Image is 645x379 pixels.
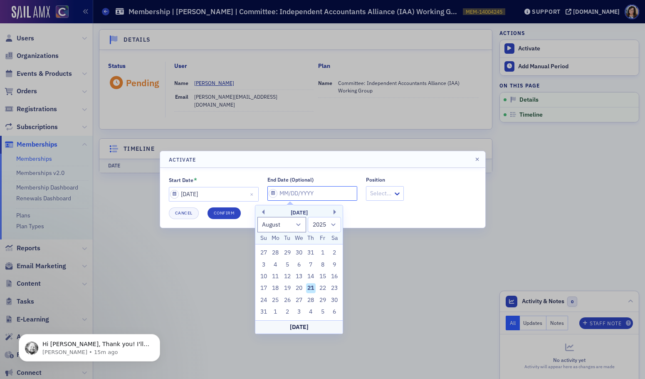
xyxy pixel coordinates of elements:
div: Choose Friday, August 22nd, 2025 [318,283,328,293]
div: Choose Thursday, July 31st, 2025 [306,248,316,258]
div: Choose Wednesday, September 3rd, 2025 [294,307,304,317]
div: Choose Monday, August 4th, 2025 [270,260,280,270]
button: Confirm [208,207,241,219]
div: Choose Saturday, August 9th, 2025 [329,260,339,270]
div: Choose Monday, August 25th, 2025 [270,295,280,305]
div: Choose Wednesday, August 20th, 2025 [294,283,304,293]
div: Choose Wednesday, August 13th, 2025 [294,272,304,282]
abbr: This field is required [194,177,197,184]
div: We [294,233,304,243]
div: Choose Saturday, August 16th, 2025 [329,272,339,282]
div: Choose Saturday, August 2nd, 2025 [329,248,339,258]
input: MM/DD/YYYY [267,186,357,201]
div: Su [259,233,269,243]
div: Choose Sunday, August 24th, 2025 [259,295,269,305]
input: MM/DD/YYYY [169,187,259,202]
div: Choose Wednesday, July 30th, 2025 [294,248,304,258]
div: Position [366,177,385,183]
div: Choose Thursday, August 7th, 2025 [306,260,316,270]
div: Choose Tuesday, August 5th, 2025 [282,260,292,270]
div: Fr [318,233,328,243]
div: Choose Tuesday, August 26th, 2025 [282,295,292,305]
button: Close [247,187,259,202]
div: Mo [270,233,280,243]
div: Choose Thursday, August 21st, 2025 [306,283,316,293]
button: Previous Month [259,209,264,214]
div: Choose Sunday, July 27th, 2025 [259,248,269,258]
div: End Date (Optional) [267,177,314,183]
div: Choose Tuesday, September 2nd, 2025 [282,307,292,317]
div: Choose Thursday, August 28th, 2025 [306,295,316,305]
div: Choose Sunday, August 10th, 2025 [259,272,269,282]
div: Choose Friday, August 1st, 2025 [318,248,328,258]
div: Choose Wednesday, August 6th, 2025 [294,260,304,270]
button: Cancel [169,207,199,219]
div: Choose Friday, August 15th, 2025 [318,272,328,282]
div: Choose Friday, August 8th, 2025 [318,260,328,270]
div: Choose Sunday, August 3rd, 2025 [259,260,269,270]
div: Choose Monday, July 28th, 2025 [270,248,280,258]
div: Choose Wednesday, August 27th, 2025 [294,295,304,305]
div: [DATE] [255,320,343,334]
div: Tu [282,233,292,243]
div: Choose Tuesday, August 19th, 2025 [282,283,292,293]
div: Choose Saturday, September 6th, 2025 [329,307,339,317]
div: Choose Tuesday, August 12th, 2025 [282,272,292,282]
div: Choose Saturday, August 23rd, 2025 [329,283,339,293]
div: Choose Thursday, August 14th, 2025 [306,272,316,282]
div: Choose Sunday, August 31st, 2025 [259,307,269,317]
iframe: Intercom notifications message [6,317,173,375]
div: Choose Sunday, August 17th, 2025 [259,283,269,293]
div: month 2025-08 [258,247,341,318]
div: Start Date [169,177,193,183]
div: Sa [329,233,339,243]
div: Choose Tuesday, July 29th, 2025 [282,248,292,258]
div: Choose Thursday, September 4th, 2025 [306,307,316,317]
div: Choose Friday, August 29th, 2025 [318,295,328,305]
h4: Activate [169,156,196,163]
div: Choose Monday, August 11th, 2025 [270,272,280,282]
div: Choose Friday, September 5th, 2025 [318,307,328,317]
div: [DATE] [255,209,343,217]
div: Choose Monday, August 18th, 2025 [270,283,280,293]
div: Choose Saturday, August 30th, 2025 [329,295,339,305]
div: Choose Monday, September 1st, 2025 [270,307,280,317]
button: Next Month [334,209,339,214]
div: Th [306,233,316,243]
